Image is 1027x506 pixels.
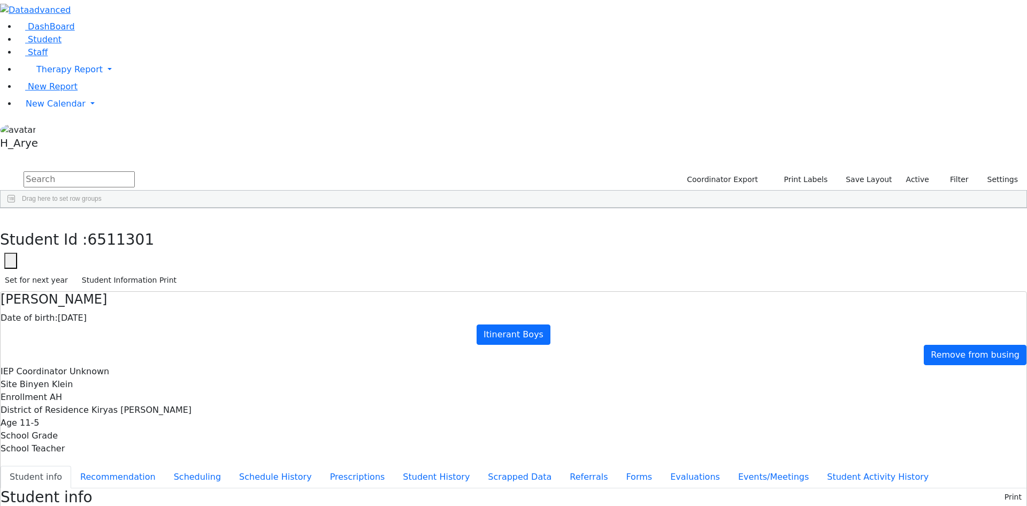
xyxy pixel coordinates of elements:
[28,47,48,57] span: Staff
[924,345,1026,365] a: Remove from busing
[561,466,617,488] button: Referrals
[936,171,974,188] button: Filter
[88,231,155,248] span: 6511301
[24,171,135,187] input: Search
[818,466,938,488] button: Student Activity History
[974,171,1023,188] button: Settings
[1,378,17,391] label: Site
[1,391,47,404] label: Enrollment
[20,379,73,389] span: Binyen Klein
[1,292,1026,307] h4: [PERSON_NAME]
[17,93,1027,115] a: New Calendar
[1,442,65,455] label: School Teacher
[28,34,62,44] span: Student
[36,64,103,74] span: Therapy Report
[729,466,818,488] button: Events/Meetings
[77,272,181,289] button: Student Information Print
[617,466,661,488] button: Forms
[1,404,89,417] label: District of Residence
[17,81,78,92] a: New Report
[71,466,165,488] button: Recommendation
[1,365,67,378] label: IEP Coordinator
[1,312,58,324] label: Date of birth:
[661,466,729,488] button: Evaluations
[70,366,109,376] span: Unknown
[20,418,39,428] span: 11-5
[321,466,394,488] button: Prescriptions
[91,405,191,415] span: Kiryas [PERSON_NAME]
[50,392,62,402] span: AH
[165,466,230,488] button: Scheduling
[22,195,102,202] span: Drag here to set row groups
[479,466,561,488] button: Scrapped Data
[17,59,1027,80] a: Therapy Report
[230,466,321,488] button: Schedule History
[17,47,48,57] a: Staff
[931,350,1020,360] span: Remove from busing
[1,417,17,429] label: Age
[28,21,75,32] span: DashBoard
[17,34,62,44] a: Student
[771,171,832,188] button: Print Labels
[394,466,479,488] button: Student History
[680,171,763,188] button: Coordinator Export
[26,99,86,109] span: New Calendar
[841,171,896,188] button: Save Layout
[477,324,550,345] a: Itinerant Boys
[1,466,71,488] button: Student info
[1,312,1026,324] div: [DATE]
[17,21,75,32] a: DashBoard
[28,81,78,92] span: New Report
[1000,489,1026,505] button: Print
[901,171,934,188] label: Active
[1,429,58,442] label: School Grade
